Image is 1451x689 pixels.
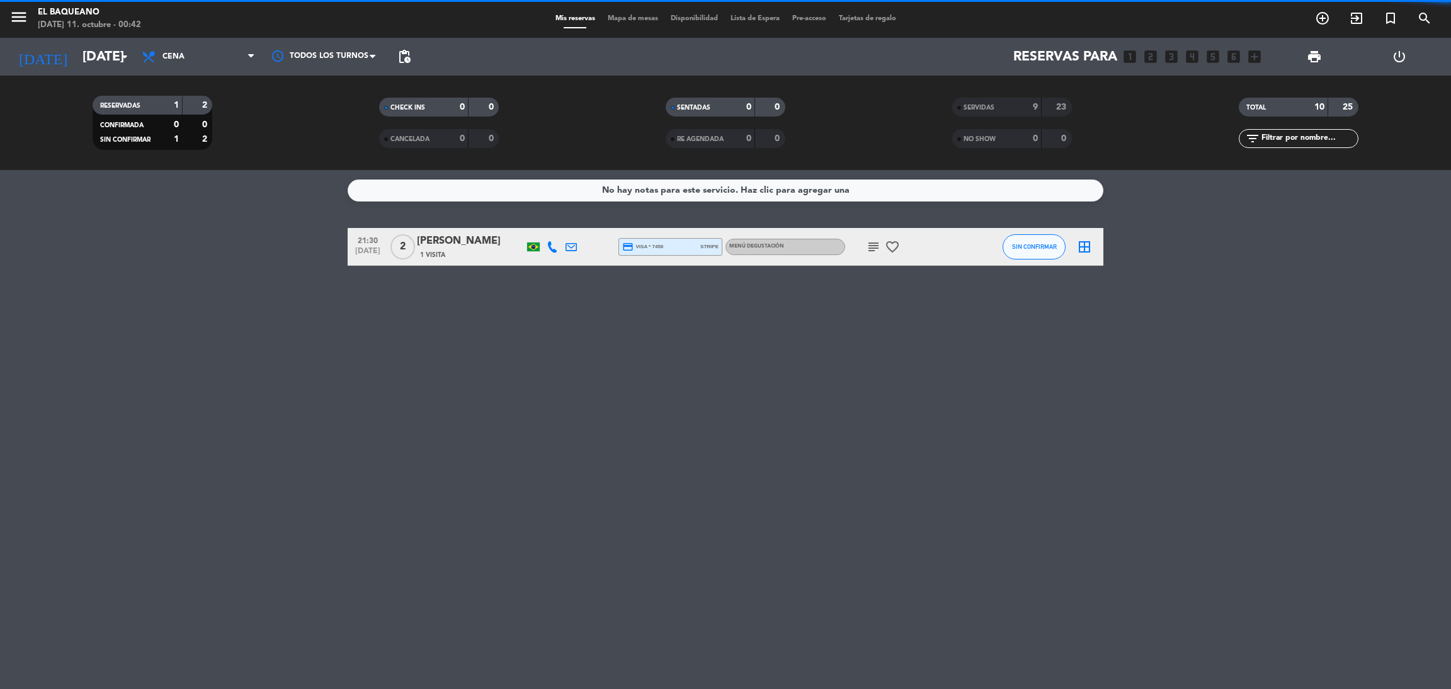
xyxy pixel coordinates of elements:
span: 2 [390,234,415,259]
span: Disponibilidad [664,15,724,22]
i: looks_two [1142,48,1159,65]
span: NO SHOW [964,136,996,142]
strong: 2 [202,135,210,144]
span: Mis reservas [549,15,601,22]
i: menu [9,8,28,26]
div: No hay notas para este servicio. Haz clic para agregar una [602,183,850,198]
i: looks_3 [1163,48,1180,65]
span: Lista de Espera [724,15,786,22]
span: print [1307,49,1322,64]
div: [DATE] 11. octubre - 00:42 [38,19,141,31]
span: Pre-acceso [786,15,833,22]
span: SIN CONFIRMAR [100,137,151,143]
i: add_box [1246,48,1263,65]
span: SENTADAS [677,105,710,111]
span: CANCELADA [390,136,430,142]
strong: 0 [460,103,465,111]
span: [DATE] [352,247,384,261]
strong: 0 [775,134,782,143]
span: SERVIDAS [964,105,994,111]
span: visa * 7458 [622,241,663,253]
span: CONFIRMADA [100,122,144,128]
span: Mapa de mesas [601,15,664,22]
strong: 0 [202,120,210,129]
i: exit_to_app [1349,11,1364,26]
span: SIN CONFIRMAR [1012,243,1057,250]
span: pending_actions [397,49,412,64]
span: RE AGENDADA [677,136,724,142]
span: stripe [700,242,719,251]
strong: 0 [1061,134,1069,143]
i: credit_card [622,241,634,253]
strong: 1 [174,101,179,110]
strong: 0 [489,103,496,111]
span: Tarjetas de regalo [833,15,902,22]
strong: 0 [775,103,782,111]
strong: 23 [1056,103,1069,111]
span: Menú degustación [729,244,784,249]
i: looks_one [1122,48,1138,65]
strong: 0 [174,120,179,129]
strong: 0 [746,103,751,111]
i: looks_5 [1205,48,1221,65]
strong: 0 [1033,134,1038,143]
span: 1 Visita [420,250,445,260]
strong: 10 [1314,103,1324,111]
i: looks_6 [1226,48,1242,65]
strong: 1 [174,135,179,144]
i: arrow_drop_down [117,49,132,64]
span: CHECK INS [390,105,425,111]
i: filter_list [1245,131,1260,146]
i: add_circle_outline [1315,11,1330,26]
i: favorite_border [885,239,900,254]
i: border_all [1077,239,1092,254]
strong: 0 [746,134,751,143]
button: SIN CONFIRMAR [1003,234,1066,259]
i: power_settings_new [1392,49,1407,64]
span: RESERVADAS [100,103,140,109]
span: Cena [162,52,185,61]
strong: 0 [489,134,496,143]
input: Filtrar por nombre... [1260,132,1358,145]
button: menu [9,8,28,31]
div: [PERSON_NAME] [417,233,524,249]
span: Reservas para [1013,49,1117,65]
div: LOG OUT [1357,38,1442,76]
i: subject [866,239,881,254]
strong: 9 [1033,103,1038,111]
span: TOTAL [1246,105,1266,111]
strong: 2 [202,101,210,110]
span: 21:30 [352,232,384,247]
i: turned_in_not [1383,11,1398,26]
strong: 25 [1343,103,1355,111]
div: El Baqueano [38,6,141,19]
i: search [1417,11,1432,26]
i: [DATE] [9,43,76,71]
i: looks_4 [1184,48,1200,65]
strong: 0 [460,134,465,143]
